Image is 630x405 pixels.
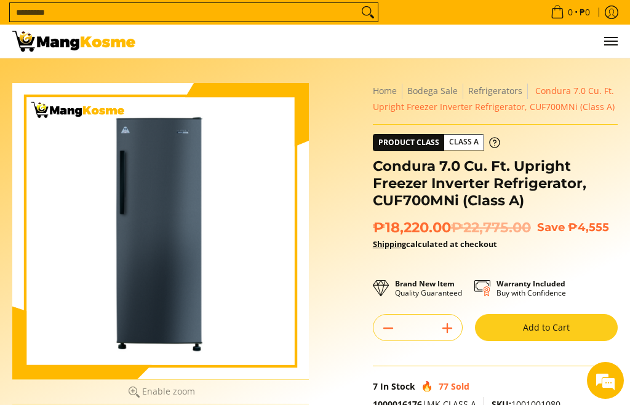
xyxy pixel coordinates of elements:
[148,25,618,58] nav: Main Menu
[451,219,531,236] del: ₱22,775.00
[451,380,469,392] span: Sold
[496,278,565,289] strong: Warranty Included
[603,25,618,58] button: Menu
[142,387,195,396] span: Enable zoom
[373,238,406,250] a: Shipping
[578,8,592,17] span: ₱0
[568,220,609,234] span: ₱4,555
[373,318,403,338] button: Subtract
[395,279,462,297] p: Quality Guaranteed
[407,85,458,96] a: Bodega Sale
[12,379,309,404] button: Enable zoom
[475,314,618,341] button: Add to Cart
[433,318,462,338] button: Add
[373,134,500,151] a: Product Class Class A
[373,380,378,392] span: 7
[439,380,449,392] span: 77
[373,83,618,115] nav: Breadcrumbs
[496,279,566,297] p: Buy with Confidence
[444,135,484,150] span: Class A
[148,25,618,58] ul: Customer Navigation
[537,220,565,234] span: Save
[468,85,522,96] a: Refrigerators
[547,6,594,19] span: •
[373,157,618,210] h1: Condura 7.0 Cu. Ft. Upright Freezer Inverter Refrigerator, CUF700MNi (Class A)
[12,31,135,52] img: Condura 7.0 Cu.Ft. Upright Freezer Inverter (Class A) l Mang Kosme
[373,219,531,236] span: ₱18,220.00
[373,135,444,151] span: Product Class
[373,238,497,250] strong: calculated at checkout
[566,8,575,17] span: 0
[358,3,378,22] button: Search
[373,85,397,96] a: Home
[373,85,615,112] span: Condura 7.0 Cu. Ft. Upright Freezer Inverter Refrigerator, CUF700MNi (Class A)
[380,380,415,392] span: In Stock
[395,278,455,289] strong: Brand New Item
